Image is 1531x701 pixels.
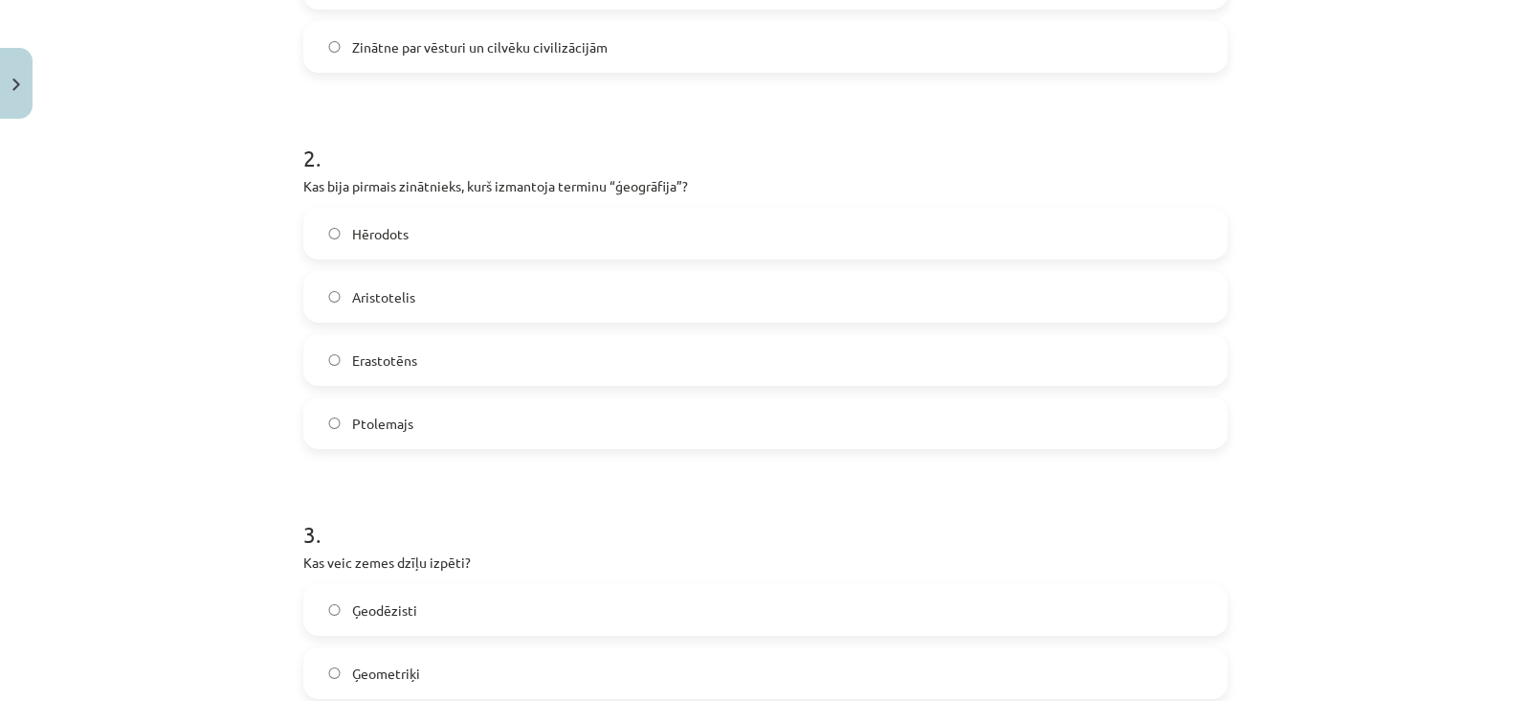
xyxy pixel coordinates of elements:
[352,600,417,621] span: Ģeodēzisti
[328,291,341,304] input: Aristotelis
[328,604,341,617] input: Ģeodēzisti
[352,37,608,57] span: Zinātne par vēsturi un cilvēku civilizācijām
[328,41,341,54] input: Zinātne par vēsturi un cilvēku civilizācijām
[12,79,20,91] img: icon-close-lesson-0947bae3869378f0d4975bcd49f059093ad1ed9edebbc8119c70593378902aed.svg
[352,287,415,307] span: Aristotelis
[303,487,1228,547] h1: 3 .
[352,350,417,371] span: Erastotēns
[303,176,1228,196] p: Kas bija pirmais zinātnieks, kurš izmantoja terminu “ģeogrāfija”?
[352,664,420,684] span: Ģeometriķi
[303,111,1228,170] h1: 2 .
[328,354,341,367] input: Erastotēns
[328,418,341,430] input: Ptolemajs
[303,553,1228,573] p: Kas veic zemes dzīļu izpēti?
[328,228,341,240] input: Hērodots
[328,667,341,680] input: Ģeometriķi
[352,414,413,434] span: Ptolemajs
[352,224,409,244] span: Hērodots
